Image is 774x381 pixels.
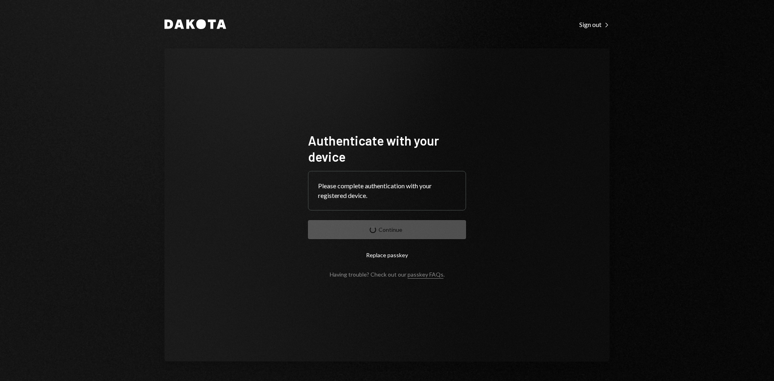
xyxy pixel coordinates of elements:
[308,132,466,164] h1: Authenticate with your device
[308,246,466,264] button: Replace passkey
[408,271,443,279] a: passkey FAQs
[579,20,610,29] a: Sign out
[330,271,445,278] div: Having trouble? Check out our .
[579,21,610,29] div: Sign out
[318,181,456,200] div: Please complete authentication with your registered device.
